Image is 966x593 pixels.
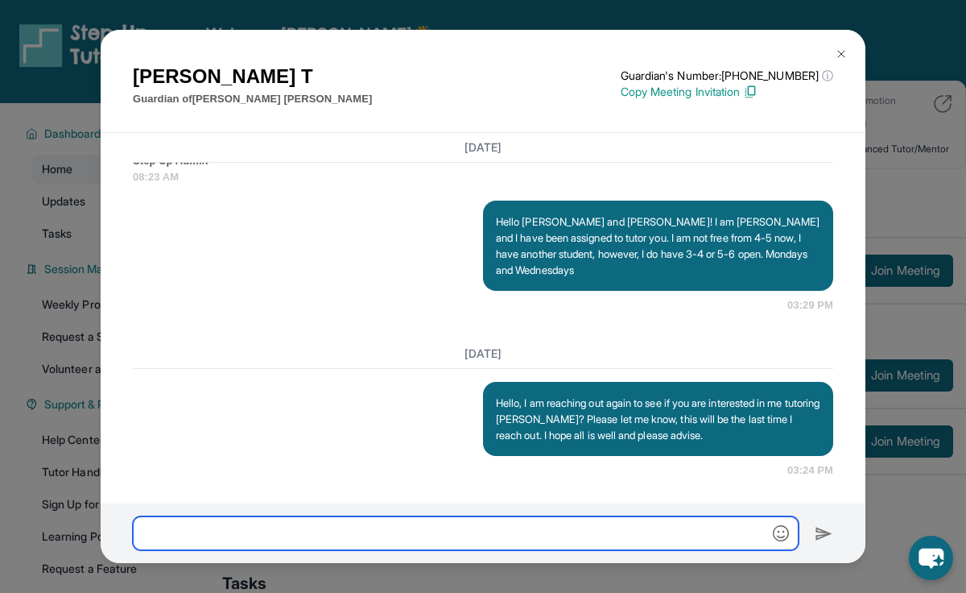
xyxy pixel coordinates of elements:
p: Copy Meeting Invitation [621,84,833,100]
span: 08:23 AM [133,169,833,185]
p: Guardian of [PERSON_NAME] [PERSON_NAME] [133,91,372,107]
span: ⓘ [822,68,833,84]
button: chat-button [909,536,953,580]
img: Send icon [815,525,833,544]
span: 03:24 PM [787,462,833,479]
p: Guardian's Number: [PHONE_NUMBER] [621,68,833,84]
p: Hello, I am reaching out again to see if you are interested in me tutoring [PERSON_NAME]? Please ... [496,395,820,443]
img: Copy Icon [743,85,758,99]
p: Hello [PERSON_NAME] and [PERSON_NAME]! I am [PERSON_NAME] and I have been assigned to tutor you. ... [496,214,820,278]
img: Close Icon [835,48,848,60]
img: Emoji [773,525,789,541]
h3: [DATE] [133,139,833,156]
h3: [DATE] [133,346,833,362]
span: 03:29 PM [787,297,833,313]
h1: [PERSON_NAME] T [133,62,372,91]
